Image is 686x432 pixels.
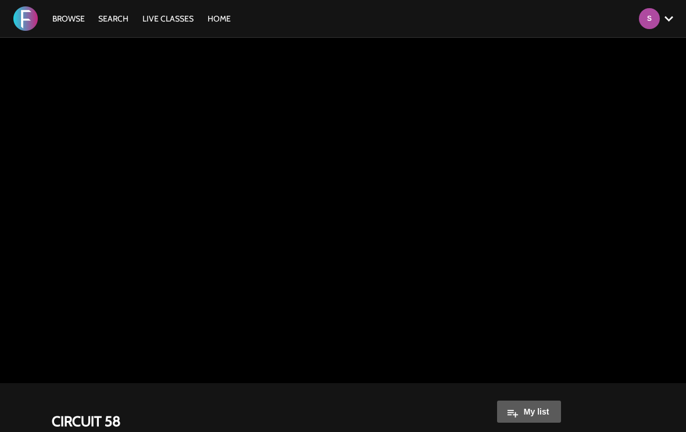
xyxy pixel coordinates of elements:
nav: Primary [47,13,237,24]
a: LIVE CLASSES [137,13,199,24]
img: FORMATION [13,6,38,31]
button: My list [497,401,562,423]
strong: CIRCUIT 58 [52,412,121,430]
a: Browse [47,13,91,24]
a: HOME [202,13,237,24]
a: Search [92,13,134,24]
